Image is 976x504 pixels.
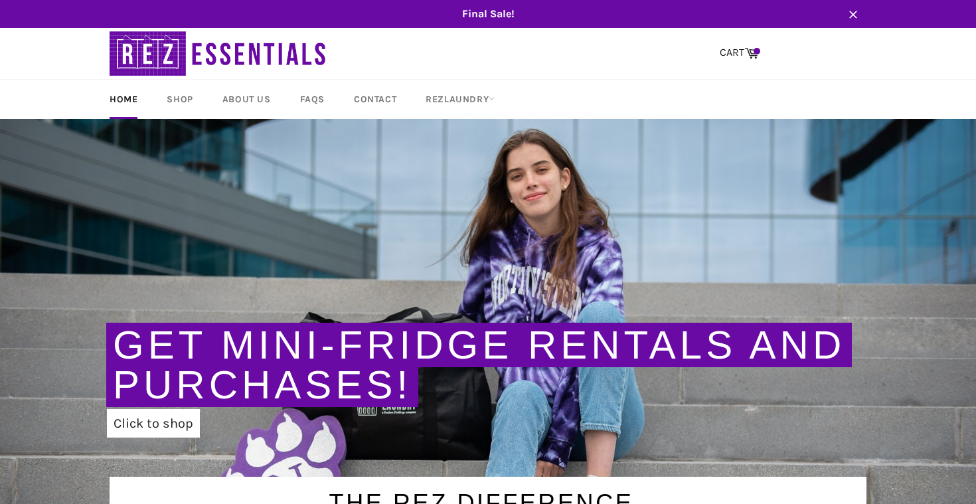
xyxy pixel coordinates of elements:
a: Home [96,80,151,119]
img: RezEssentials [110,28,329,79]
a: Click to shop [107,409,200,438]
a: Shop [153,80,206,119]
a: Get Mini-Fridge Rentals and Purchases! [113,323,845,407]
a: CART [713,39,766,67]
a: Contact [341,80,410,119]
a: RezLaundry [412,80,508,119]
a: About Us [209,80,284,119]
a: FAQs [287,80,338,119]
span: Final Sale! [96,7,880,21]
